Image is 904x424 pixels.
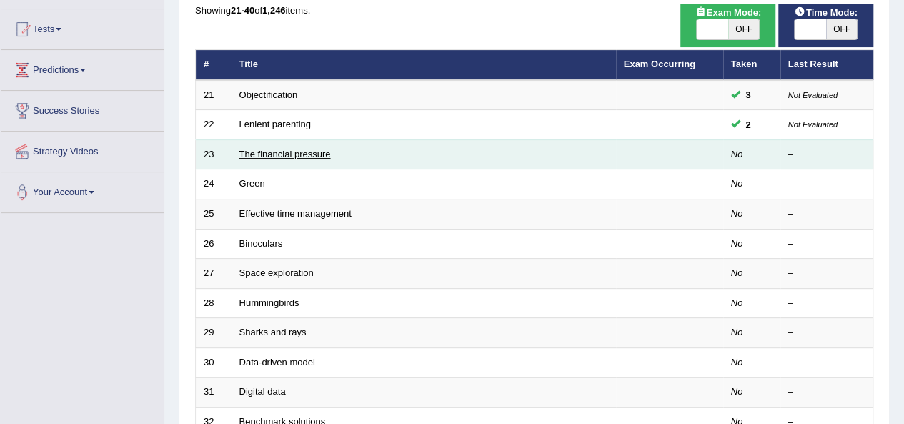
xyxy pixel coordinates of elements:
[239,297,299,308] a: Hummingbirds
[788,177,865,191] div: –
[196,110,232,140] td: 22
[196,139,232,169] td: 23
[740,87,757,102] span: You can still take this question
[239,327,307,337] a: Sharks and rays
[1,132,164,167] a: Strategy Videos
[196,169,232,199] td: 24
[788,356,865,370] div: –
[723,50,780,80] th: Taken
[196,288,232,318] td: 28
[731,267,743,278] em: No
[239,267,314,278] a: Space exploration
[788,91,838,99] small: Not Evaluated
[788,326,865,340] div: –
[196,378,232,408] td: 31
[196,259,232,289] td: 27
[196,50,232,80] th: #
[196,318,232,348] td: 29
[239,386,286,397] a: Digital data
[788,385,865,399] div: –
[826,19,858,39] span: OFF
[731,327,743,337] em: No
[196,199,232,230] td: 25
[788,237,865,251] div: –
[195,4,873,17] div: Showing of items.
[1,172,164,208] a: Your Account
[788,120,838,129] small: Not Evaluated
[239,238,283,249] a: Binoculars
[780,50,873,80] th: Last Result
[731,386,743,397] em: No
[239,149,331,159] a: The financial pressure
[740,117,757,132] span: You can still take this question
[624,59,695,69] a: Exam Occurring
[196,347,232,378] td: 30
[239,208,352,219] a: Effective time management
[239,178,265,189] a: Green
[690,5,767,20] span: Exam Mode:
[788,148,865,162] div: –
[789,5,863,20] span: Time Mode:
[731,357,743,368] em: No
[788,207,865,221] div: –
[239,89,298,100] a: Objectification
[196,229,232,259] td: 26
[1,9,164,45] a: Tests
[1,91,164,127] a: Success Stories
[680,4,775,47] div: Show exams occurring in exams
[731,297,743,308] em: No
[232,50,616,80] th: Title
[788,297,865,310] div: –
[239,119,311,129] a: Lenient parenting
[731,238,743,249] em: No
[231,5,254,16] b: 21-40
[731,208,743,219] em: No
[788,267,865,280] div: –
[731,149,743,159] em: No
[731,178,743,189] em: No
[262,5,286,16] b: 1,246
[239,357,315,368] a: Data-driven model
[1,50,164,86] a: Predictions
[196,80,232,110] td: 21
[728,19,760,39] span: OFF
